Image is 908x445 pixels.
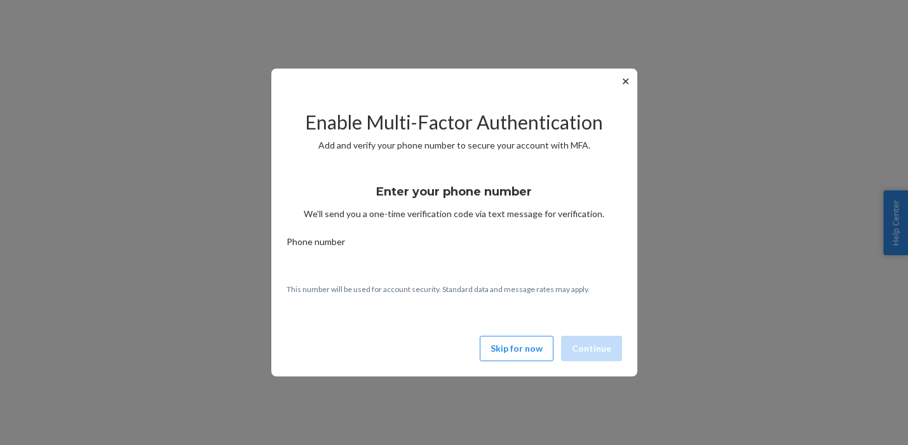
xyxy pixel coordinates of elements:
p: Add and verify your phone number to secure your account with MFA. [287,139,622,152]
button: Skip for now [480,336,553,361]
button: ✕ [619,74,632,89]
p: This number will be used for account security. Standard data and message rates may apply. [287,284,622,295]
h2: Enable Multi-Factor Authentication [287,112,622,133]
div: We’ll send you a one-time verification code via text message for verification. [287,173,622,220]
h3: Enter your phone number [376,183,532,200]
span: Phone number [287,236,345,253]
button: Continue [561,336,622,361]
